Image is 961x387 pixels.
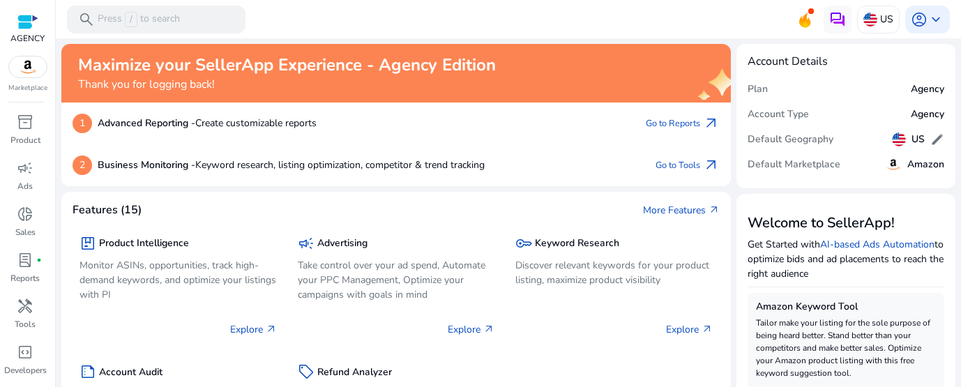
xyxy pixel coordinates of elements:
[125,12,137,27] span: /
[99,238,189,250] h5: Product Intelligence
[666,322,713,337] p: Explore
[17,344,33,361] span: code_blocks
[709,204,720,215] span: arrow_outward
[17,206,33,222] span: donut_small
[98,158,195,172] b: Business Monitoring -
[266,324,277,335] span: arrow_outward
[911,84,944,96] h5: Agency
[748,215,945,232] h3: Welcome to SellerApp!
[98,116,195,130] b: Advanced Reporting -
[8,83,47,93] p: Marketplace
[748,84,768,96] h5: Plan
[298,235,315,252] span: campaign
[703,115,720,132] span: arrow_outward
[17,298,33,314] span: handyman
[907,159,944,171] h5: Amazon
[73,155,92,175] p: 2
[748,134,833,146] h5: Default Geography
[515,235,532,252] span: key
[99,367,162,379] h5: Account Audit
[748,159,840,171] h5: Default Marketplace
[515,258,713,287] p: Discover relevant keywords for your product listing, maximize product visibility
[483,324,494,335] span: arrow_outward
[756,301,937,313] h5: Amazon Keyword Tool
[15,226,36,238] p: Sales
[4,364,47,377] p: Developers
[748,55,945,68] h4: Account Details
[863,13,877,26] img: us.svg
[703,157,720,174] span: arrow_outward
[298,363,315,380] span: sell
[17,180,33,192] p: Ads
[17,252,33,268] span: lab_profile
[646,114,720,133] a: Go to Reportsarrow_outward
[930,132,944,146] span: edit
[78,78,496,91] h4: Thank you for logging back!
[78,55,496,75] h2: Maximize your SellerApp Experience - Agency Edition
[885,156,902,173] img: amazon.svg
[643,203,720,218] a: More Featuresarrow_outward
[36,257,42,263] span: fiber_manual_record
[911,109,944,121] h5: Agency
[73,114,92,133] p: 1
[892,132,906,146] img: us.svg
[17,160,33,176] span: campaign
[656,155,720,175] a: Go to Toolsarrow_outward
[820,238,934,251] a: AI-based Ads Automation
[80,235,96,252] span: package
[98,158,485,172] p: Keyword research, listing optimization, competitor & trend tracking
[73,204,142,217] h4: Features (15)
[748,237,945,281] p: Get Started with to optimize bids and ad placements to reach the right audience
[911,11,928,28] span: account_circle
[9,56,47,77] img: amazon.svg
[10,32,45,45] p: AGENCY
[928,11,944,28] span: keyboard_arrow_down
[80,363,96,380] span: summarize
[448,322,494,337] p: Explore
[98,116,317,130] p: Create customizable reports
[702,324,713,335] span: arrow_outward
[317,367,392,379] h5: Refund Analyzer
[17,114,33,130] span: inventory_2
[10,134,40,146] p: Product
[230,322,277,337] p: Explore
[317,238,368,250] h5: Advertising
[80,258,277,302] p: Monitor ASINs, opportunities, track high-demand keywords, and optimize your listings with PI
[911,134,925,146] h5: US
[10,272,40,284] p: Reports
[78,11,95,28] span: search
[98,12,180,27] p: Press to search
[15,318,36,331] p: Tools
[748,109,809,121] h5: Account Type
[298,258,495,302] p: Take control over your ad spend, Automate your PPC Management, Optimize your campaigns with goals...
[880,7,893,31] p: US
[535,238,619,250] h5: Keyword Research
[756,317,937,379] p: Tailor make your listing for the sole purpose of being heard better. Stand better than your compe...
